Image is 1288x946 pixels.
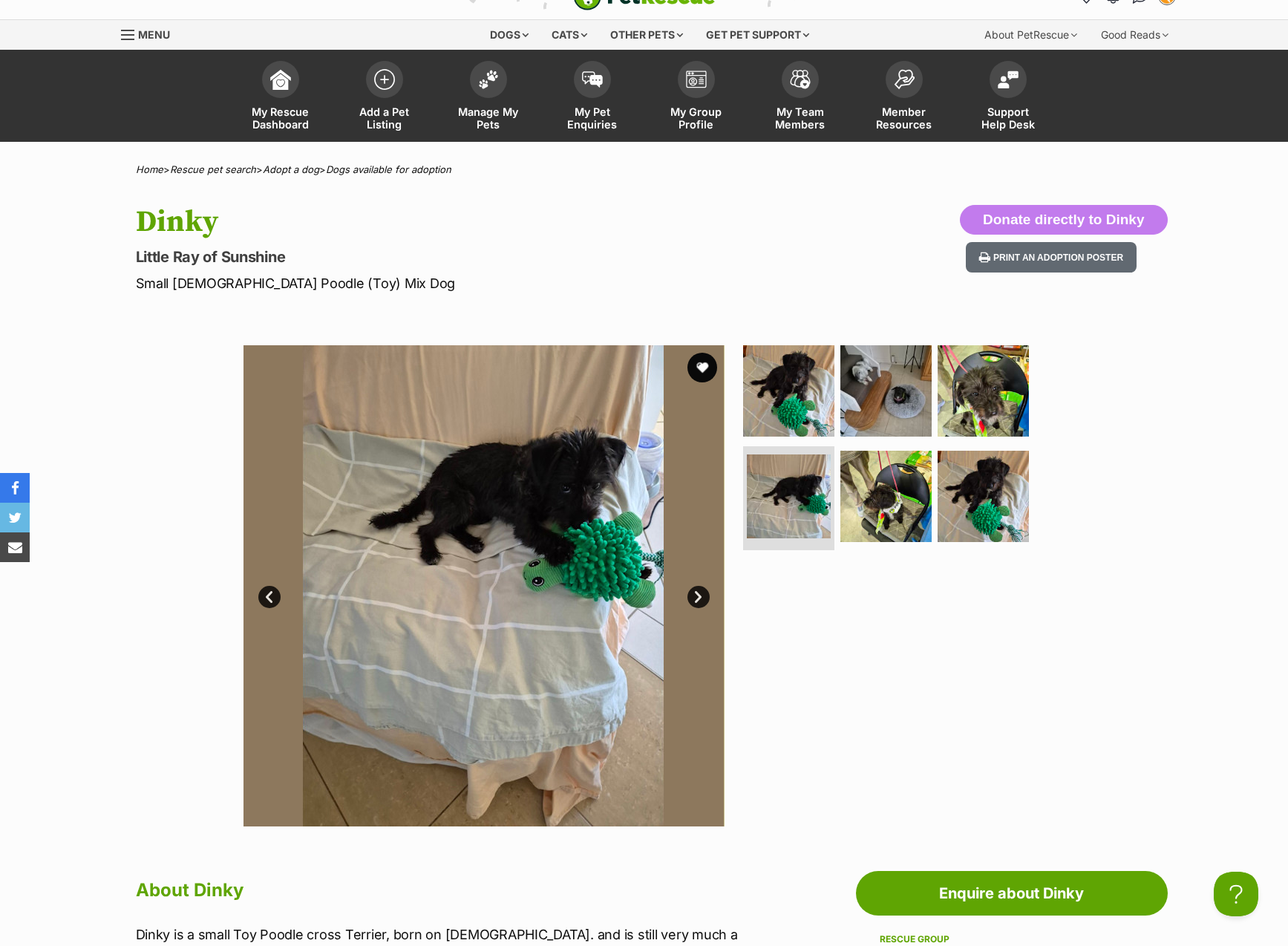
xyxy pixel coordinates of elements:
[600,20,693,50] div: Other pets
[767,105,834,131] span: My Team Members
[136,163,163,175] a: Home
[136,874,749,907] h2: About Dinky
[687,353,717,382] button: favourite
[956,53,1060,142] a: Support Help Desk
[374,69,395,90] img: add-pet-listing-icon-0afa8454b4691262ce3f59096e99ab1cd57d4a30225e0717b998d2c9b9846f56.svg
[243,345,724,826] img: Photo of Dinky
[1214,872,1258,916] iframe: Help Scout Beacon - Open
[840,345,932,437] img: Photo of Dinky
[724,345,1205,826] img: Photo of Dinky
[263,163,319,175] a: Adopt a dog
[136,273,764,293] p: Small [DEMOGRAPHIC_DATA] Poodle (Toy) Mix Dog
[687,586,710,608] a: Next
[326,163,451,175] a: Dogs available for adoption
[170,163,256,175] a: Rescue pet search
[852,53,956,142] a: Member Resources
[1091,20,1179,50] div: Good Reads
[582,71,603,88] img: pet-enquiries-icon-7e3ad2cf08bfb03b45e93fb7055b45f3efa6380592205ae92323e6603595dc1f.svg
[540,53,644,142] a: My Pet Enquiries
[270,69,291,90] img: dashboard-icon-eb2f2d2d3e046f16d808141f083e7271f6b2e854fb5c12c21221c1fb7104beca.svg
[121,20,180,47] a: Menu
[351,105,418,131] span: Add a Pet Listing
[871,105,938,131] span: Member Resources
[258,586,281,608] a: Prev
[966,242,1137,273] button: Print an adoption poster
[559,105,626,131] span: My Pet Enquiries
[974,20,1088,50] div: About PetRescue
[437,53,540,142] a: Manage My Pets
[938,451,1029,542] img: Photo of Dinky
[480,20,539,50] div: Dogs
[333,53,437,142] a: Add a Pet Listing
[229,53,333,142] a: My Rescue Dashboard
[686,71,707,88] img: group-profile-icon-3fa3cf56718a62981997c0bc7e787c4b2cf8bcc04b72c1350f741eb67cf2f40e.svg
[747,454,831,538] img: Photo of Dinky
[840,451,932,542] img: Photo of Dinky
[644,53,748,142] a: My Group Profile
[856,871,1168,916] a: Enquire about Dinky
[247,105,314,131] span: My Rescue Dashboard
[743,345,834,437] img: Photo of Dinky
[998,71,1019,88] img: help-desk-icon-fdf02630f3aa405de69fd3d07c3f3aa587a6932b1a1747fa1d2bba05be0121f9.svg
[894,69,915,89] img: member-resources-icon-8e73f808a243e03378d46382f2149f9095a855e16c252ad45f914b54edf8863c.svg
[790,70,811,89] img: team-members-icon-5396bd8760b3fe7c0b43da4ab00e1e3bb1a5d9ba89233759b79545d2d3fc5d0d.svg
[960,205,1168,235] button: Donate directly to Dinky
[455,105,522,131] span: Manage My Pets
[138,28,170,41] span: Menu
[938,345,1029,437] img: Photo of Dinky
[99,164,1190,175] div: > > >
[696,20,820,50] div: Get pet support
[136,205,764,239] h1: Dinky
[880,933,1144,945] div: Rescue group
[541,20,598,50] div: Cats
[478,70,499,89] img: manage-my-pets-icon-02211641906a0b7f246fdf0571729dbe1e7629f14944591b6c1af311fb30b64b.svg
[748,53,852,142] a: My Team Members
[975,105,1042,131] span: Support Help Desk
[663,105,730,131] span: My Group Profile
[136,247,764,267] p: Little Ray of Sunshine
